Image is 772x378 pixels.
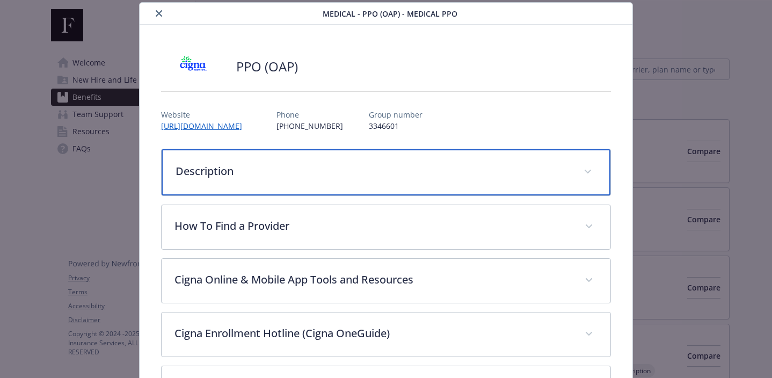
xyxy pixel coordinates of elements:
div: Description [162,149,610,195]
h2: PPO (OAP) [236,57,298,76]
p: How To Find a Provider [174,218,572,234]
div: How To Find a Provider [162,205,610,249]
p: Cigna Enrollment Hotline (Cigna OneGuide) [174,325,572,341]
p: Cigna Online & Mobile App Tools and Resources [174,272,572,288]
a: [URL][DOMAIN_NAME] [161,121,251,131]
div: Cigna Online & Mobile App Tools and Resources [162,259,610,303]
p: [PHONE_NUMBER] [276,120,343,132]
p: Phone [276,109,343,120]
button: close [152,7,165,20]
p: 3346601 [369,120,423,132]
img: CIGNA [161,50,225,83]
div: Cigna Enrollment Hotline (Cigna OneGuide) [162,312,610,357]
p: Group number [369,109,423,120]
span: Medical - PPO (OAP) - Medical PPO [323,8,457,19]
p: Website [161,109,251,120]
p: Description [176,163,571,179]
